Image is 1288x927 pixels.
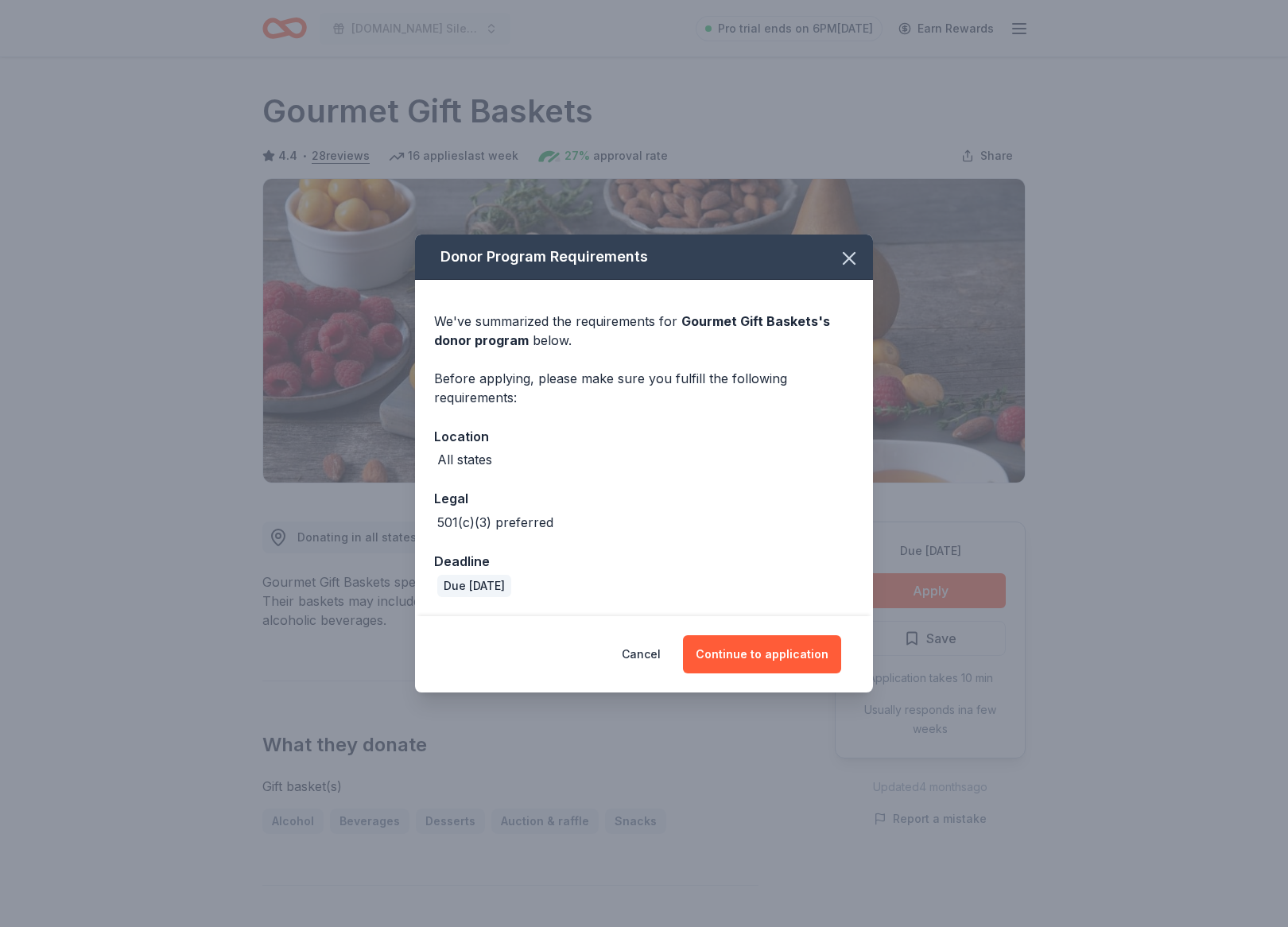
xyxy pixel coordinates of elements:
[434,551,854,572] div: Deadline
[437,575,511,597] div: Due [DATE]
[622,635,661,673] button: Cancel
[434,312,854,350] div: We've summarized the requirements for below.
[415,235,873,280] div: Donor Program Requirements
[434,488,854,509] div: Legal
[683,635,841,673] button: Continue to application
[434,426,854,447] div: Location
[437,513,553,532] div: 501(c)(3) preferred
[437,450,492,469] div: All states
[434,369,854,407] div: Before applying, please make sure you fulfill the following requirements:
